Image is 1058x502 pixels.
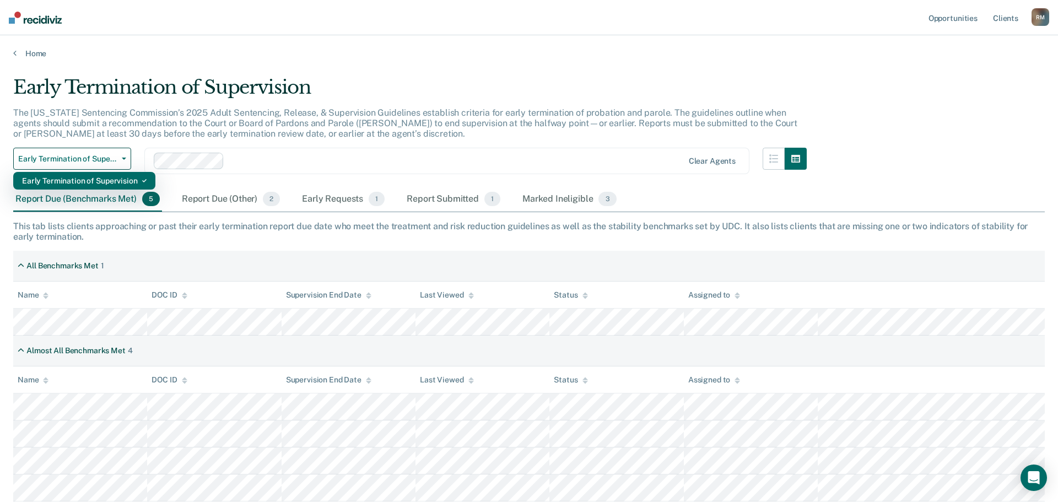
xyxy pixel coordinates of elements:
div: Name [18,375,48,385]
div: Almost All Benchmarks Met [26,346,126,355]
span: 2 [263,192,280,206]
div: Status [554,290,587,300]
div: Status [554,375,587,385]
div: All Benchmarks Met [26,261,98,271]
div: Report Submitted1 [404,187,503,212]
div: Open Intercom Messenger [1021,465,1047,491]
a: Home [13,48,1045,58]
div: Early Termination of Supervision [13,76,807,107]
div: Clear agents [689,156,736,166]
div: DOC ID [152,375,187,385]
div: Report Due (Other)2 [180,187,282,212]
img: Recidiviz [9,12,62,24]
p: The [US_STATE] Sentencing Commission’s 2025 Adult Sentencing, Release, & Supervision Guidelines e... [13,107,797,139]
span: 5 [142,192,160,206]
span: 1 [484,192,500,206]
div: R M [1032,8,1049,26]
div: Marked Ineligible3 [520,187,619,212]
div: Early Termination of Supervision [22,172,147,190]
div: Last Viewed [420,375,473,385]
div: Report Due (Benchmarks Met)5 [13,187,162,212]
div: Supervision End Date [286,290,371,300]
button: RM [1032,8,1049,26]
div: 4 [128,346,133,355]
div: Last Viewed [420,290,473,300]
div: Almost All Benchmarks Met4 [13,342,137,360]
div: 1 [101,261,104,271]
div: This tab lists clients approaching or past their early termination report due date who meet the t... [13,221,1045,242]
span: 1 [369,192,385,206]
div: Assigned to [688,290,740,300]
div: DOC ID [152,290,187,300]
button: Early Termination of Supervision [13,148,131,170]
div: Assigned to [688,375,740,385]
div: Early Requests1 [300,187,387,212]
span: 3 [598,192,616,206]
div: Supervision End Date [286,375,371,385]
div: All Benchmarks Met1 [13,257,109,275]
span: Early Termination of Supervision [18,154,117,164]
div: Name [18,290,48,300]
